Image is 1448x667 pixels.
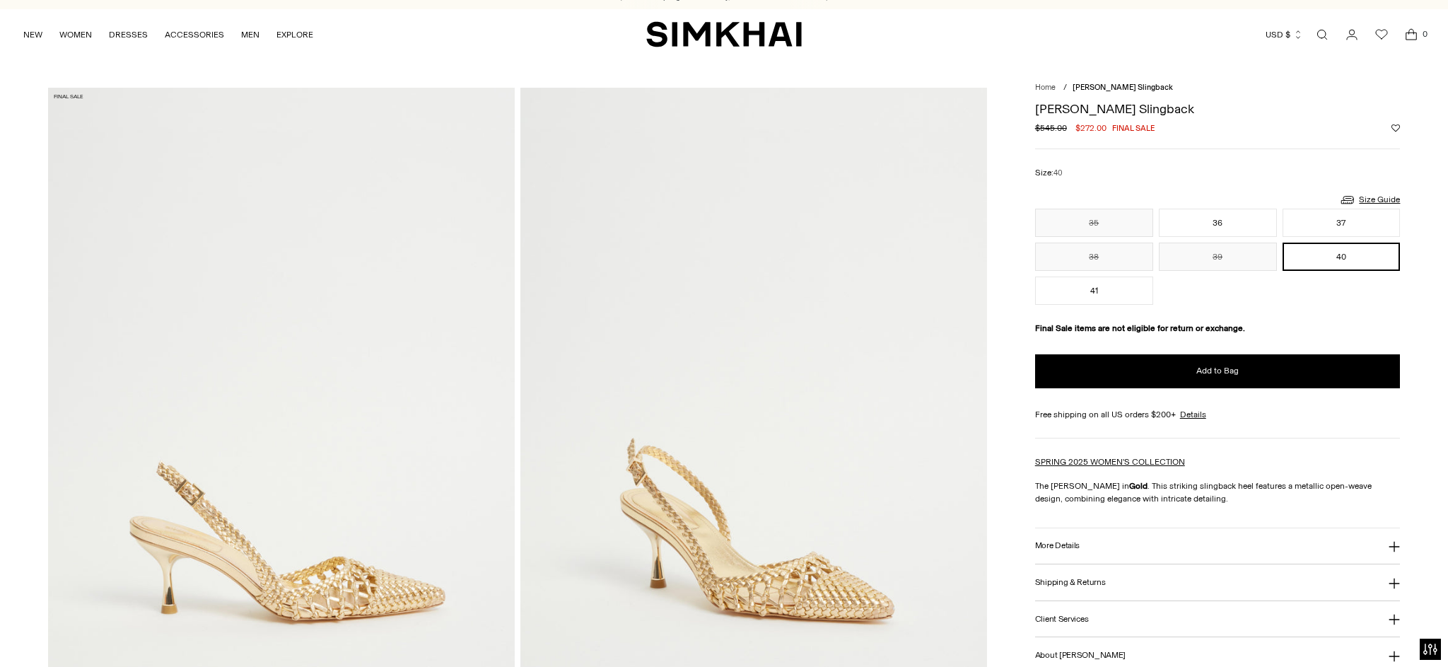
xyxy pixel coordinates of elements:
[1418,28,1431,40] span: 0
[1266,19,1303,50] button: USD $
[1180,408,1206,421] a: Details
[1338,21,1366,49] a: Go to the account page
[1035,243,1153,271] button: 38
[276,19,313,50] a: EXPLORE
[1397,21,1425,49] a: Open cart modal
[241,19,259,50] a: MEN
[1035,480,1401,505] p: The [PERSON_NAME] in . This striking slingback heel features a metallic open-weave design, combin...
[1339,191,1400,209] a: Size Guide
[1283,209,1401,237] button: 37
[165,19,224,50] a: ACCESSORIES
[1283,243,1401,271] button: 40
[1035,651,1126,660] h3: About [PERSON_NAME]
[1035,578,1106,587] h3: Shipping & Returns
[1035,122,1067,134] s: $545.00
[1159,243,1277,271] button: 39
[1035,83,1056,92] a: Home
[1035,166,1063,180] label: Size:
[1035,323,1245,333] strong: Final Sale items are not eligible for return or exchange.
[1073,83,1173,92] span: [PERSON_NAME] Slingback
[109,19,148,50] a: DRESSES
[1391,124,1400,132] button: Add to Wishlist
[1063,82,1067,94] div: /
[1129,481,1148,491] strong: Gold
[1075,122,1107,134] span: $272.00
[1035,354,1401,388] button: Add to Bag
[1035,615,1089,624] h3: Client Services
[1035,601,1401,637] button: Client Services
[1053,168,1063,178] span: 40
[1035,564,1401,601] button: Shipping & Returns
[1035,277,1153,305] button: 41
[23,19,42,50] a: NEW
[1035,408,1401,421] div: Free shipping on all US orders $200+
[1035,541,1080,550] h3: More Details
[1035,82,1401,94] nav: breadcrumbs
[59,19,92,50] a: WOMEN
[1308,21,1336,49] a: Open search modal
[646,21,802,48] a: SIMKHAI
[1035,528,1401,564] button: More Details
[1367,21,1396,49] a: Wishlist
[1035,209,1153,237] button: 35
[1035,457,1185,467] a: SPRING 2025 WOMEN'S COLLECTION
[1159,209,1277,237] button: 36
[1196,365,1239,377] span: Add to Bag
[1035,103,1401,115] h1: [PERSON_NAME] Slingback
